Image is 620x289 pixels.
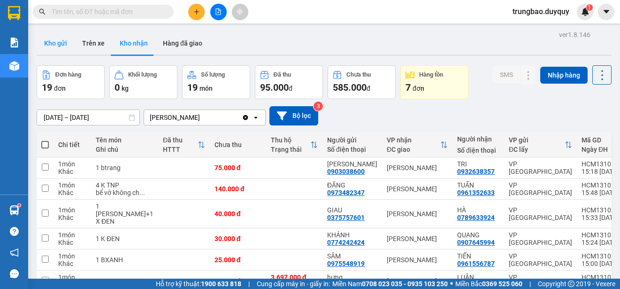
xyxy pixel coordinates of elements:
div: HTTT [163,146,198,153]
img: warehouse-icon [9,205,19,215]
div: HÀ [457,206,499,214]
span: question-circle [10,227,19,236]
span: đơn [413,85,424,92]
div: 140.000 đ [214,185,261,193]
div: Tên món [96,136,153,144]
span: kg [122,85,129,92]
span: đơn [54,85,66,92]
div: ĐC giao [387,146,440,153]
button: Chưa thu585.000đ [328,65,396,99]
sup: 1 [18,204,21,207]
button: SMS [492,66,520,83]
img: icon-new-feature [581,8,589,16]
div: Khác [58,260,86,267]
span: Miền Bắc [455,279,522,289]
div: 1 KK VÀNG+1 X ĐEN [96,203,153,225]
span: Cung cấp máy in - giấy in: [257,279,330,289]
button: Đã thu95.000đ [255,65,323,99]
svg: Clear value [242,114,249,121]
div: Đã thu [274,71,291,78]
div: Thu hộ [271,136,310,144]
div: Số lượng [201,71,225,78]
div: Chưa thu [271,273,318,289]
div: VP gửi [509,136,565,144]
span: món [199,85,213,92]
div: 1 btrang [96,164,153,172]
div: Hàng tồn [419,71,443,78]
div: [PERSON_NAME] [387,277,448,285]
span: search [39,8,46,15]
div: 0774242424 [327,239,365,246]
div: 25.000 đ [214,277,261,285]
span: plus [193,8,200,15]
button: Số lượng19món [182,65,250,99]
div: Khác [58,239,86,246]
button: Hàng đã giao [155,32,210,55]
span: Gửi: [8,8,23,18]
div: [PERSON_NAME] [387,210,448,218]
div: 0789633924 [457,214,495,221]
th: Toggle SortBy [266,133,322,157]
div: TUẤN [457,181,499,189]
span: copyright [568,281,574,287]
div: 3.697.000 đ [271,273,318,281]
input: Tìm tên, số ĐT hoặc mã đơn [52,7,162,17]
th: Toggle SortBy [158,133,210,157]
div: Đơn hàng [55,71,81,78]
div: 0903038600 [327,168,365,175]
span: Miền Nam [332,279,448,289]
div: [PERSON_NAME] [387,235,448,242]
div: 1 món [58,252,86,260]
div: 0375757601 [327,214,365,221]
div: 0932638357 [457,168,495,175]
img: solution-icon [9,38,19,47]
span: Nhận: [91,9,113,19]
div: 4 K TNP [96,181,153,189]
div: Số điện thoại [327,146,377,153]
strong: 0369 525 060 [482,280,522,288]
div: 0973482347 [327,189,365,196]
span: Hỗ trợ kỹ thuật: [156,279,241,289]
div: 0961352633 [457,189,495,196]
th: Toggle SortBy [382,133,452,157]
span: 19 [42,82,52,93]
div: Ghi chú [96,146,153,153]
div: Đã thu [163,136,198,144]
div: ĐĂNG [327,181,377,189]
div: KIM [327,160,377,168]
div: Trạng thái [271,146,310,153]
div: VP [GEOGRAPHIC_DATA] [509,181,572,196]
span: 585.000 [333,82,367,93]
div: Khác [58,214,86,221]
th: Toggle SortBy [504,133,577,157]
span: notification [10,248,19,257]
button: Khối lượng0kg [109,65,177,99]
img: logo-vxr [8,6,20,20]
span: | [529,279,531,289]
div: 0978080890 [8,40,84,54]
div: LUÂN [457,273,499,281]
div: TRI [457,160,499,168]
div: 0961556787 [457,260,495,267]
span: aim [237,8,243,15]
strong: 1900 633 818 [201,280,241,288]
div: 40.000 đ [214,210,261,218]
div: Người gửi [327,136,377,144]
div: [PERSON_NAME] [8,8,84,29]
sup: 1 [586,4,593,11]
div: 1 món [58,231,86,239]
div: VP [GEOGRAPHIC_DATA] [509,273,572,289]
div: 1 K ĐEN [96,235,153,242]
span: | [248,279,250,289]
div: SÂM [327,252,377,260]
div: TOAN [91,31,187,42]
button: aim [232,4,248,20]
div: Khác [58,189,86,196]
img: warehouse-icon [9,61,19,71]
div: VP [GEOGRAPHIC_DATA] [509,252,572,267]
div: 0975548919 [327,260,365,267]
span: 19 [187,82,198,93]
span: file-add [215,8,222,15]
div: TIẾN [457,252,499,260]
span: caret-down [602,8,611,16]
